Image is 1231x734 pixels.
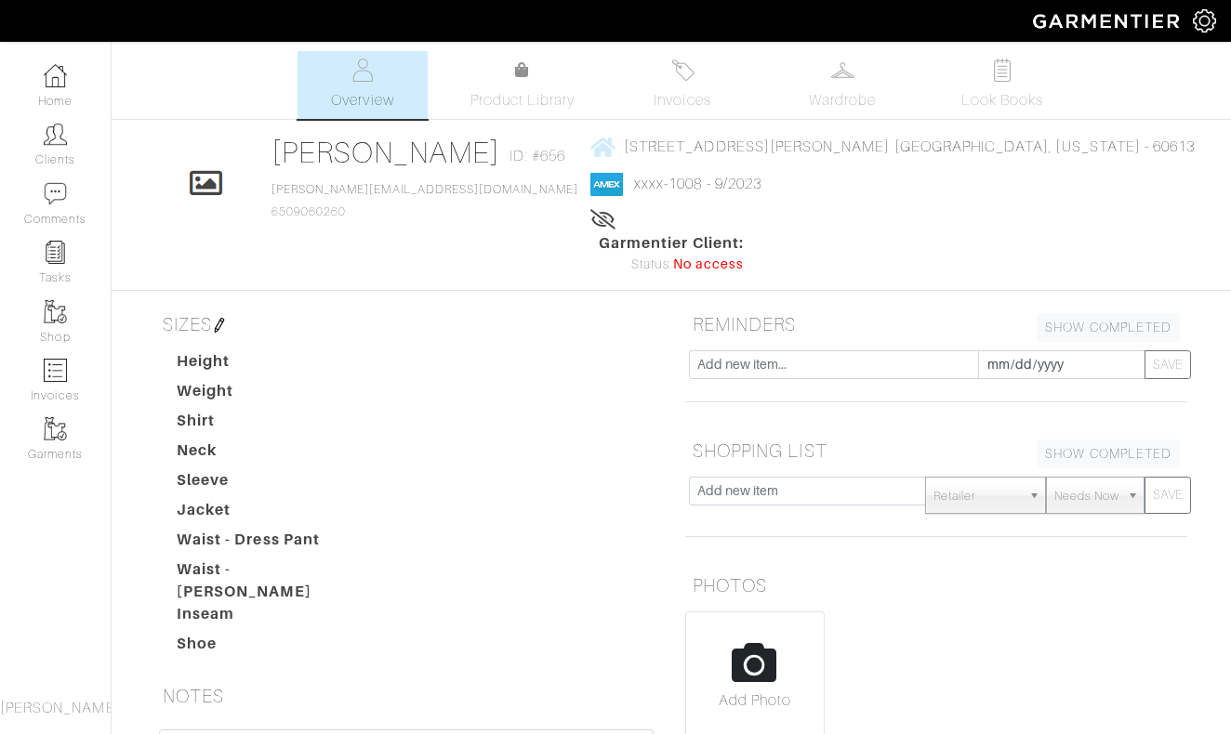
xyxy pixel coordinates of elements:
img: gear-icon-white-bd11855cb880d31180b6d7d6211b90ccbf57a29d726f0c71d8c61bd08dd39cc2.png [1193,9,1216,33]
span: Overview [331,89,393,111]
dt: Weight [163,380,375,410]
img: dashboard-icon-dbcd8f5a0b271acd01030246c82b418ddd0df26cd7fceb0bd07c9910d44c42f6.png [44,64,67,87]
span: [STREET_ADDRESS][PERSON_NAME] [GEOGRAPHIC_DATA], [US_STATE] - 60613 [624,138,1195,155]
h5: SHOPPING LIST [685,432,1187,469]
img: orders-27d20c2124de7fd6de4e0e44c1d41de31381a507db9b33961299e4e07d508b8c.svg [671,59,695,82]
h5: PHOTOS [685,567,1187,604]
a: Product Library [457,59,588,111]
span: Invoices [654,89,710,111]
h5: NOTES [155,677,657,714]
input: Add new item... [689,350,979,379]
a: SHOW COMPLETED [1037,439,1180,468]
span: Needs Now [1054,478,1119,515]
h5: SIZES [155,306,657,343]
h5: REMINDERS [685,306,1187,343]
a: [STREET_ADDRESS][PERSON_NAME] [GEOGRAPHIC_DATA], [US_STATE] - 60613 [590,135,1195,158]
dt: Jacket [163,499,375,529]
img: orders-icon-0abe47150d42831381b5fb84f609e132dff9fe21cb692f30cb5eec754e2cba89.png [44,359,67,382]
span: Garmentier Client: [599,232,744,255]
dt: Waist - [PERSON_NAME] [163,558,375,603]
dt: Neck [163,439,375,469]
img: american_express-1200034d2e149cdf2cc7894a33a747db654cf6f8355cb502592f1d228b2ac700.png [590,173,623,196]
a: Wardrobe [777,51,907,119]
img: todo-9ac3debb85659649dc8f770b8b6100bb5dab4b48dedcbae339e5042a72dfd3cc.svg [991,59,1014,82]
dt: Height [163,350,375,380]
dt: Waist - Dress Pant [163,529,375,558]
button: SAVE [1145,477,1191,514]
span: Look Books [961,89,1044,111]
img: basicinfo-40fd8af6dae0f16599ec9e87c0ef1c0a1fdea2edbe929e3d69a839185d80c458.svg [351,59,375,82]
span: No access [673,255,744,275]
a: Invoices [617,51,748,119]
button: SAVE [1145,350,1191,379]
span: ID: #656 [510,145,564,167]
img: garmentier-logo-header-white-b43fb05a5012e4ada735d5af1a66efaba907eab6374d6393d1fbf88cb4ef424d.png [1024,5,1193,37]
input: Add new item [689,477,926,505]
a: Look Books [937,51,1067,119]
img: garments-icon-b7da505a4dc4fd61783c78ac3ca0ef83fa9d6f193b1c9dc38574b1d14d53ca28.png [44,300,67,323]
span: 6509060260 [271,183,578,218]
img: wardrobe-487a4870c1b7c33e795ec22d11cfc2ed9d08956e64fb3008fe2437562e282088.svg [831,59,854,82]
dt: Sleeve [163,469,375,499]
img: garments-icon-b7da505a4dc4fd61783c78ac3ca0ef83fa9d6f193b1c9dc38574b1d14d53ca28.png [44,417,67,440]
dt: Inseam [163,603,375,633]
span: Product Library [470,89,576,111]
a: [PERSON_NAME] [271,136,501,169]
a: [PERSON_NAME][EMAIL_ADDRESS][DOMAIN_NAME] [271,183,578,196]
img: reminder-icon-8004d30b9f0a5d33ae49ab947aed9ed385cf756f9e5892f1edd6e32f2345188e.png [44,241,67,264]
img: pen-cf24a1663064a2ec1b9c1bd2387e9de7a2fa800b781884d57f21acf72779bad2.png [212,318,227,333]
a: SHOW COMPLETED [1037,313,1180,342]
a: Overview [298,51,428,119]
dt: Shirt [163,410,375,439]
img: comment-icon-a0a6a9ef722e966f86d9cbdc48e553b5cf19dbc54f86b18d962a5391bc8f6eb6.png [44,182,67,205]
div: Status: [599,255,744,275]
dt: Shoe [163,633,375,662]
span: Wardrobe [809,89,876,111]
span: Retailer [933,478,1021,515]
a: xxxx-1008 - 9/2023 [634,176,761,192]
img: clients-icon-6bae9207a08558b7cb47a8932f037763ab4055f8c8b6bfacd5dc20c3e0201464.png [44,123,67,146]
